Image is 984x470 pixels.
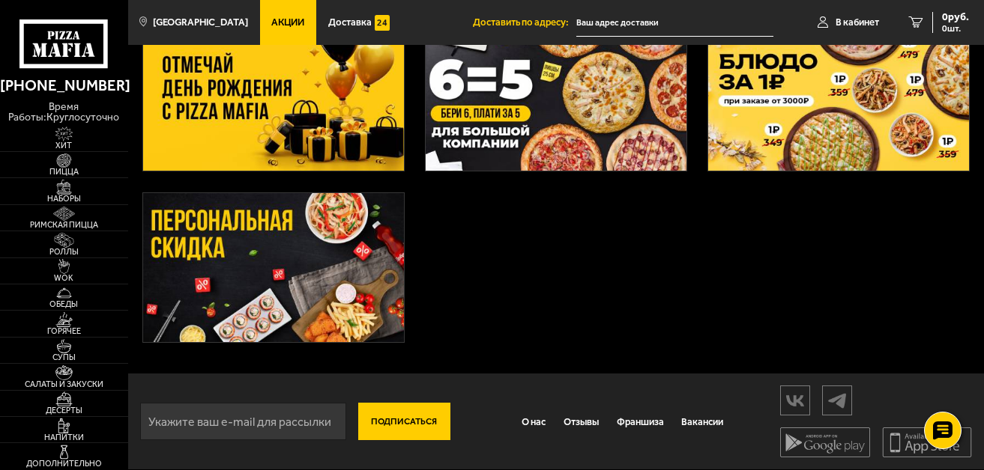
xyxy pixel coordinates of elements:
span: Акции [271,17,304,27]
img: tg [823,388,851,414]
img: 15daf4d41897b9f0e9f617042186c801.svg [375,15,390,31]
span: Доставка [328,17,372,27]
a: Франшиза [608,405,673,439]
span: Доставить по адресу: [473,17,576,27]
span: В кабинет [836,17,879,27]
button: Подписаться [358,403,450,440]
input: Укажите ваш e-mail для рассылки [140,403,346,440]
span: 0 шт. [942,24,969,33]
img: vk [781,388,809,414]
span: 0 руб. [942,12,969,22]
a: О нас [513,405,555,439]
a: Вакансии [673,405,733,439]
input: Ваш адрес доставки [576,9,773,37]
span: [GEOGRAPHIC_DATA] [153,17,248,27]
a: Отзывы [555,405,608,439]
